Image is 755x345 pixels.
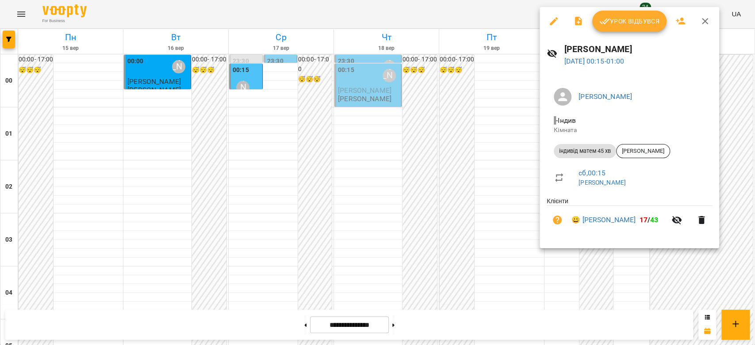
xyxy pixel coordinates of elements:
ul: Клієнти [547,197,712,238]
span: індивід матем 45 хв [554,147,616,155]
a: сб , 00:15 [579,169,606,177]
span: [PERSON_NAME] [617,147,670,155]
button: Урок відбувся [592,11,667,32]
p: Кімната [554,126,705,135]
a: [DATE] 00:15-01:00 [564,57,625,65]
a: [PERSON_NAME] [579,179,626,186]
span: - Індив [554,116,578,125]
a: 😀 [PERSON_NAME] [571,215,636,225]
div: [PERSON_NAME] [616,144,670,158]
a: [PERSON_NAME] [579,92,632,101]
span: 43 [650,216,658,224]
span: 17 [639,216,647,224]
button: Візит ще не сплачено. Додати оплату? [547,209,568,231]
h6: [PERSON_NAME] [564,42,712,56]
b: / [639,216,658,224]
span: Урок відбувся [599,16,659,27]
